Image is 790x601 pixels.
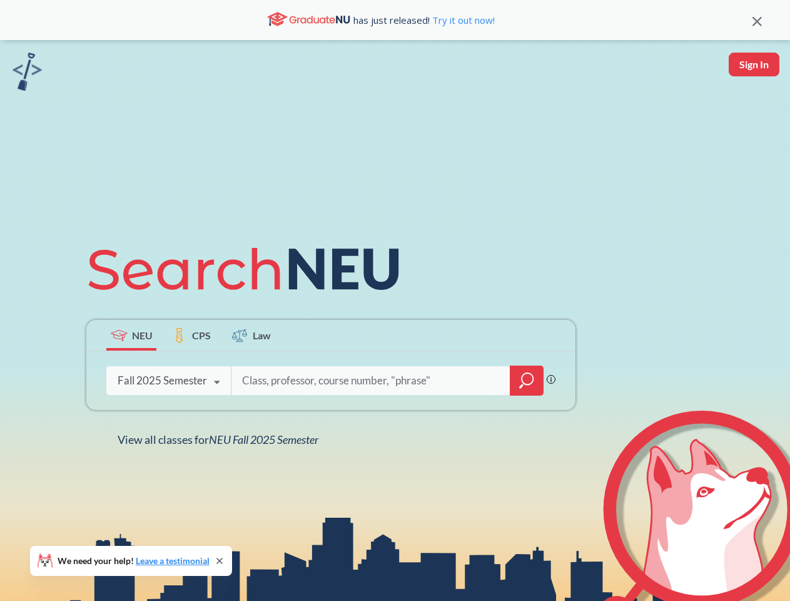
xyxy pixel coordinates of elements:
[510,366,544,396] div: magnifying glass
[13,53,42,95] a: sandbox logo
[13,53,42,91] img: sandbox logo
[58,557,210,565] span: We need your help!
[118,374,207,388] div: Fall 2025 Semester
[353,13,495,27] span: has just released!
[519,372,534,389] svg: magnifying glass
[118,433,318,446] span: View all classes for
[132,328,153,342] span: NEU
[729,53,779,76] button: Sign In
[430,14,495,26] a: Try it out now!
[253,328,271,342] span: Law
[241,367,501,394] input: Class, professor, course number, "phrase"
[136,555,210,566] a: Leave a testimonial
[192,328,211,342] span: CPS
[209,433,318,446] span: NEU Fall 2025 Semester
